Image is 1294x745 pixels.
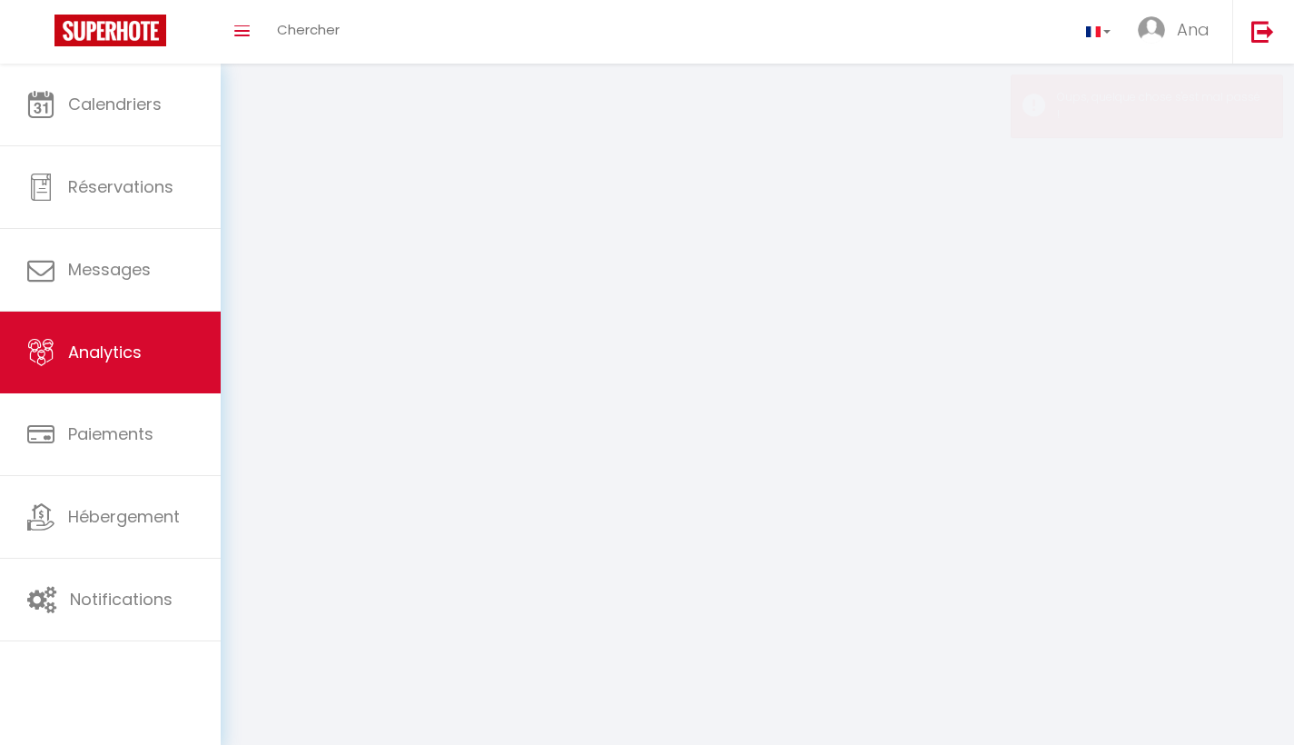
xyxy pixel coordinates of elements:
span: Messages [68,258,151,281]
img: logout [1251,20,1274,43]
img: ... [1138,16,1165,44]
span: Paiements [68,422,153,445]
span: Analytics [68,341,142,363]
img: Super Booking [54,15,166,46]
span: Réservations [68,175,173,198]
div: Oups, quelque chose s'est mal passé ! [1057,89,1264,124]
span: Notifications [70,588,173,611]
span: Chercher [277,20,340,39]
span: Calendriers [68,93,162,115]
span: Hébergement [68,505,180,528]
span: Ana [1177,18,1210,41]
